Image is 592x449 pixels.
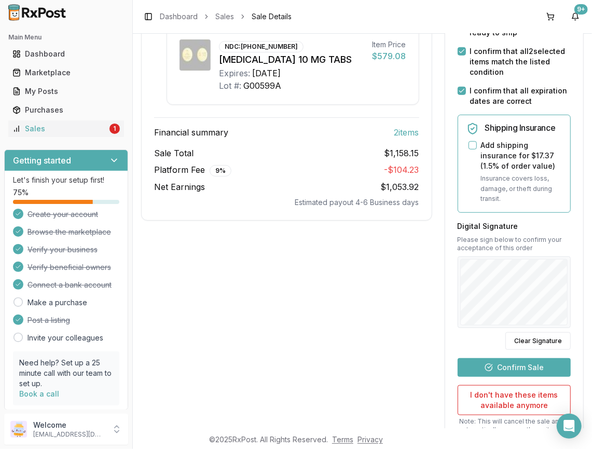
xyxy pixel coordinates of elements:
p: Insurance covers loss, damage, or theft during transit. [481,173,562,204]
button: 9+ [567,8,584,25]
img: RxPost Logo [4,4,71,21]
a: Book a call [19,389,59,398]
a: Dashboard [160,11,198,22]
p: [EMAIL_ADDRESS][DOMAIN_NAME] [33,430,105,439]
button: Confirm Sale [458,358,571,377]
span: Verify your business [27,244,98,255]
span: 75 % [13,187,29,198]
div: Lot #: [219,79,241,92]
p: Note: This will cancel the sale and automatically remove these items from the marketplace. [458,417,571,442]
img: Jardiance 10 MG TABS [180,39,211,71]
button: Purchases [4,102,128,118]
div: 9+ [574,4,588,15]
button: Dashboard [4,46,128,62]
div: [MEDICAL_DATA] 10 MG TABS [219,52,364,67]
span: - $104.23 [384,165,419,175]
div: NDC: [PHONE_NUMBER] [219,41,304,52]
div: Marketplace [12,67,120,78]
div: Estimated payout 4-6 Business days [154,197,419,208]
a: Privacy [357,435,383,444]
div: Expires: [219,67,250,79]
a: Invite your colleagues [27,333,103,343]
div: Dashboard [12,49,120,59]
h3: Digital Signature [458,221,571,232]
span: Platform Fee [154,164,231,176]
span: Create your account [27,209,98,220]
h5: Shipping Insurance [485,124,562,132]
span: Browse the marketplace [27,227,111,237]
label: I confirm that all expiration dates are correct [470,86,571,106]
img: User avatar [10,421,27,438]
a: Sales [215,11,234,22]
span: Sale Total [154,147,194,159]
label: Add shipping insurance for $17.37 ( 1.5 % of order value) [481,140,562,171]
p: Let's finish your setup first! [13,175,119,185]
div: 9 % [210,165,231,176]
a: My Posts [8,82,124,101]
div: [DATE] [252,67,281,79]
button: I don't have these items available anymore [458,385,571,415]
a: Purchases [8,101,124,119]
span: $1,158.15 [384,147,419,159]
a: Marketplace [8,63,124,82]
button: Clear Signature [505,332,571,350]
span: Post a listing [27,315,70,325]
a: Dashboard [8,45,124,63]
span: Net Earnings [154,181,205,193]
nav: breadcrumb [160,11,292,22]
div: G00599A [243,79,281,92]
a: Make a purchase [27,297,87,308]
button: Sales1 [4,120,128,137]
label: I confirm that all 2 selected items match the listed condition [470,46,571,77]
div: 1 [109,124,120,134]
div: $579.08 [373,50,406,62]
span: Connect a bank account [27,280,112,290]
span: 2 item s [394,126,419,139]
h3: Getting started [13,154,71,167]
span: Financial summary [154,126,228,139]
a: Terms [332,435,353,444]
div: Sales [12,124,107,134]
div: Item Price [373,39,406,50]
div: My Posts [12,86,120,97]
p: Please sign below to confirm your acceptance of this order [458,236,571,252]
a: Sales1 [8,119,124,138]
button: My Posts [4,83,128,100]
div: Purchases [12,105,120,115]
span: Sale Details [252,11,292,22]
h2: Main Menu [8,33,124,42]
span: $1,053.92 [381,182,419,192]
div: Open Intercom Messenger [557,414,582,439]
button: Marketplace [4,64,128,81]
span: Verify beneficial owners [27,262,111,273]
p: Need help? Set up a 25 minute call with our team to set up. [19,358,113,389]
p: Welcome [33,420,105,430]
